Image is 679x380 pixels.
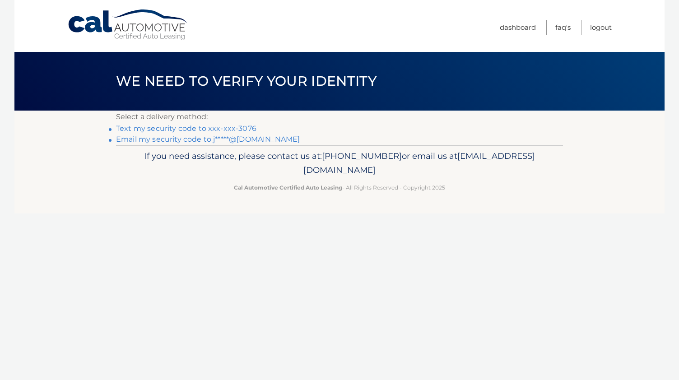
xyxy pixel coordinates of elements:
span: We need to verify your identity [116,73,377,89]
a: Text my security code to xxx-xxx-3076 [116,124,256,133]
a: Dashboard [500,20,536,35]
p: - All Rights Reserved - Copyright 2025 [122,183,557,192]
a: FAQ's [555,20,571,35]
a: Logout [590,20,612,35]
a: Email my security code to j*****@[DOMAIN_NAME] [116,135,300,144]
span: [PHONE_NUMBER] [322,151,402,161]
strong: Cal Automotive Certified Auto Leasing [234,184,342,191]
p: Select a delivery method: [116,111,563,123]
a: Cal Automotive [67,9,189,41]
p: If you need assistance, please contact us at: or email us at [122,149,557,178]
